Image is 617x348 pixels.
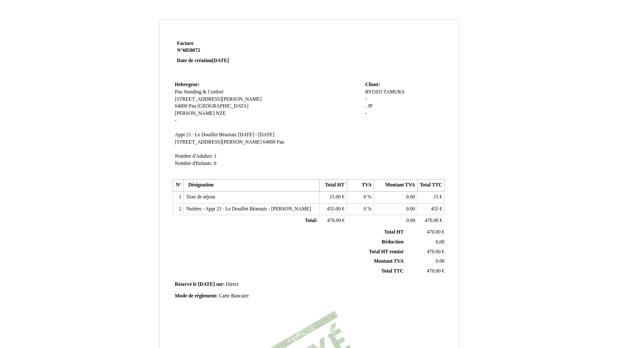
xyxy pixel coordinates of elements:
[405,247,446,257] td: €
[175,161,213,166] span: Nombre d'Enfants:
[189,103,196,109] span: Pau
[173,192,184,204] td: 1
[433,194,438,200] span: 15
[226,282,238,287] span: Direct
[186,206,311,212] span: Nuitées - Appt 21 · Le Douillet Béarnais - [PERSON_NAME]
[327,206,341,212] span: 455.00
[327,218,341,223] span: 470.00
[364,194,366,200] span: 0
[175,89,223,95] span: Pau Standing & Confort
[365,111,367,116] span: -
[384,229,404,235] span: Total HT
[263,139,276,145] span: 64000
[175,132,237,138] span: Appt 21 · Le Douillet Béarnais
[186,194,215,200] span: Taxe de séjour
[175,153,213,159] span: Nombre d'Adultes:
[305,218,317,223] span: Total:
[184,180,320,192] th: Désignation
[175,139,262,145] span: [STREET_ADDRESS][PERSON_NAME]
[173,203,184,215] td: 2
[329,194,341,200] span: 15.00
[405,228,446,237] td: €
[320,215,347,227] td: €
[365,103,366,109] span: .
[436,258,444,264] span: 0.00
[173,180,184,192] th: N°
[320,192,347,204] td: €
[364,206,366,212] span: 0
[417,180,444,192] th: Total TTC
[177,58,229,63] strong: Date de création
[177,41,194,46] span: Facture
[277,139,285,145] span: Pau
[436,239,444,245] span: 0,00
[198,282,215,287] span: [DATE]
[175,111,215,116] span: [PERSON_NAME]
[212,58,229,63] span: [DATE]
[406,206,415,212] span: 0.00
[427,229,440,235] span: 470.00
[320,203,347,215] td: €
[216,282,225,287] span: sur:
[175,96,262,102] span: [STREET_ADDRESS][PERSON_NAME]
[365,89,382,95] span: RYOZO
[406,194,415,200] span: 0.00
[214,161,216,166] span: 0
[365,82,380,87] span: Client:
[183,48,200,53] span: 6858072
[381,268,404,274] span: Total TTC
[175,293,218,299] span: Mode de règlement:
[374,258,404,264] span: Montant TVA
[175,82,200,87] span: Hebergeur:
[425,218,439,223] span: 470.00
[320,180,347,192] th: Total HT
[427,268,440,274] span: 470.00
[382,239,404,245] span: Réduction
[417,215,444,227] td: €
[175,103,187,109] span: 64000
[347,180,374,192] th: TVA
[405,267,446,276] td: €
[175,282,197,287] span: Réservé le
[365,96,367,102] span: -
[417,203,444,215] td: €
[383,89,405,95] span: TAMURA
[369,249,404,255] span: Total HT remisé
[347,203,374,215] td: %
[427,249,440,255] span: 470.00
[417,192,444,204] td: €
[216,111,226,116] span: NZE
[347,192,374,204] td: %
[407,218,415,223] span: 0.00
[368,103,372,109] span: JP
[238,132,274,138] span: [DATE] - [DATE]
[177,47,279,54] strong: N°
[214,153,217,159] span: 1
[198,103,249,109] span: [GEOGRAPHIC_DATA]
[219,293,249,299] span: Carte Bancaire
[175,118,177,123] span: -
[431,206,439,212] span: 455
[374,180,417,192] th: Montant TVA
